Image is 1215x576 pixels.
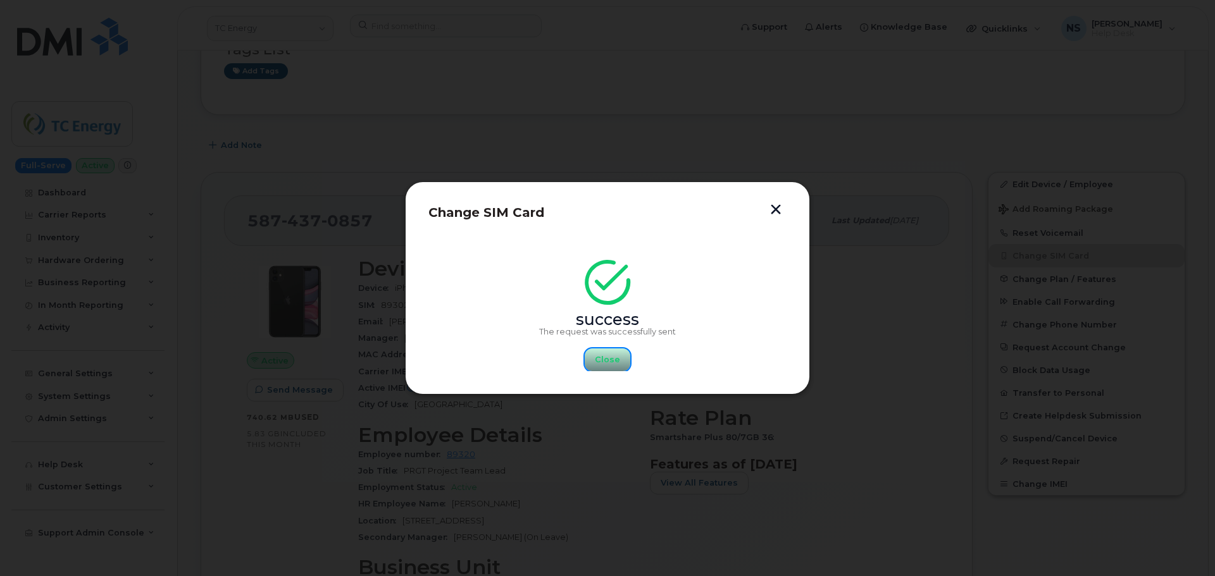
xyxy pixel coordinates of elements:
button: Close [585,348,630,371]
iframe: Messenger Launcher [1160,521,1206,567]
span: Close [595,353,620,365]
span: Change SIM Card [428,205,544,220]
div: success [428,315,787,325]
p: The request was successfully sent [428,327,787,337]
